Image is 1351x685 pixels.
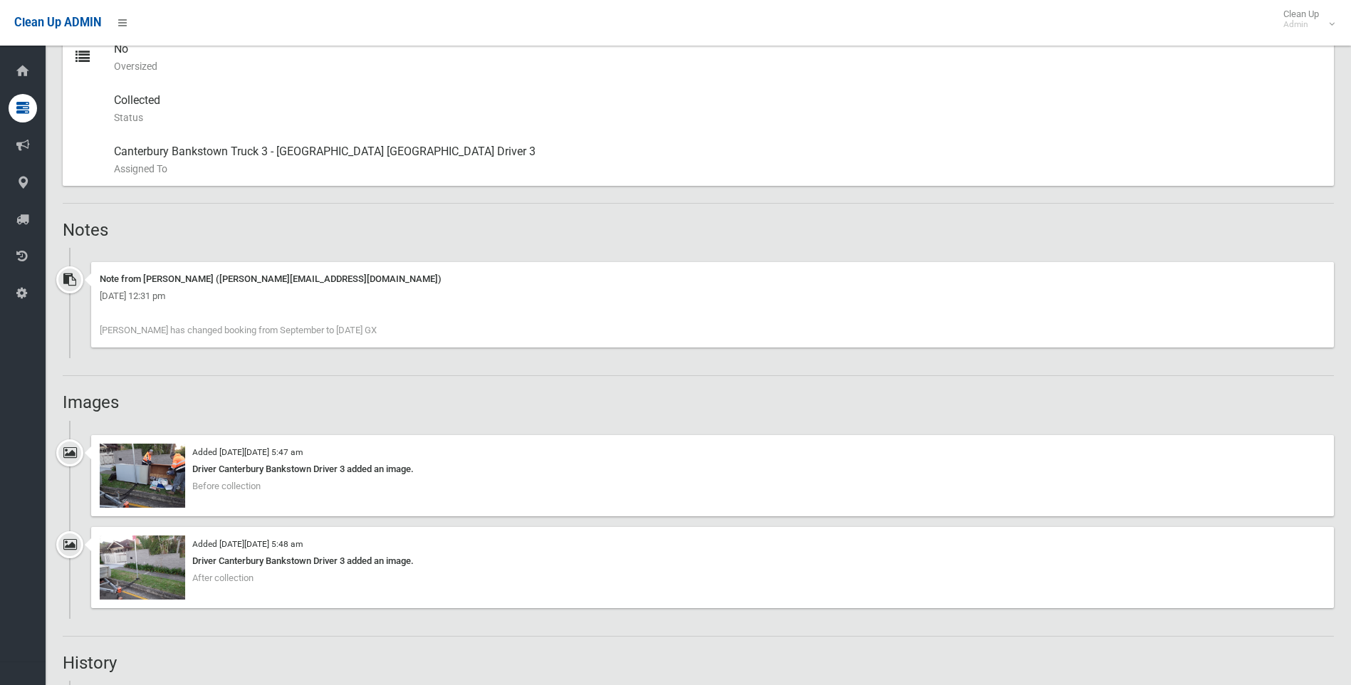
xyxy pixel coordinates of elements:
span: After collection [192,572,254,583]
div: Note from [PERSON_NAME] ([PERSON_NAME][EMAIL_ADDRESS][DOMAIN_NAME]) [100,271,1325,288]
span: Clean Up [1276,9,1333,30]
h2: Images [63,393,1334,412]
small: Admin [1283,19,1319,30]
h2: History [63,654,1334,672]
span: Clean Up ADMIN [14,16,101,29]
img: 2025-10-0305.46.5460237743896961056.jpg [100,444,185,508]
small: Added [DATE][DATE] 5:48 am [192,539,303,549]
div: [DATE] 12:31 pm [100,288,1325,305]
div: No [114,32,1323,83]
small: Status [114,109,1323,126]
small: Added [DATE][DATE] 5:47 am [192,447,303,457]
div: Canterbury Bankstown Truck 3 - [GEOGRAPHIC_DATA] [GEOGRAPHIC_DATA] Driver 3 [114,135,1323,186]
small: Assigned To [114,160,1323,177]
div: Driver Canterbury Bankstown Driver 3 added an image. [100,461,1325,478]
span: [PERSON_NAME] has changed booking from September to [DATE] GX [100,325,377,335]
img: 2025-10-0305.48.143523366614580489974.jpg [100,535,185,600]
span: Before collection [192,481,261,491]
div: Collected [114,83,1323,135]
h2: Notes [63,221,1334,239]
div: Driver Canterbury Bankstown Driver 3 added an image. [100,553,1325,570]
small: Oversized [114,58,1323,75]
